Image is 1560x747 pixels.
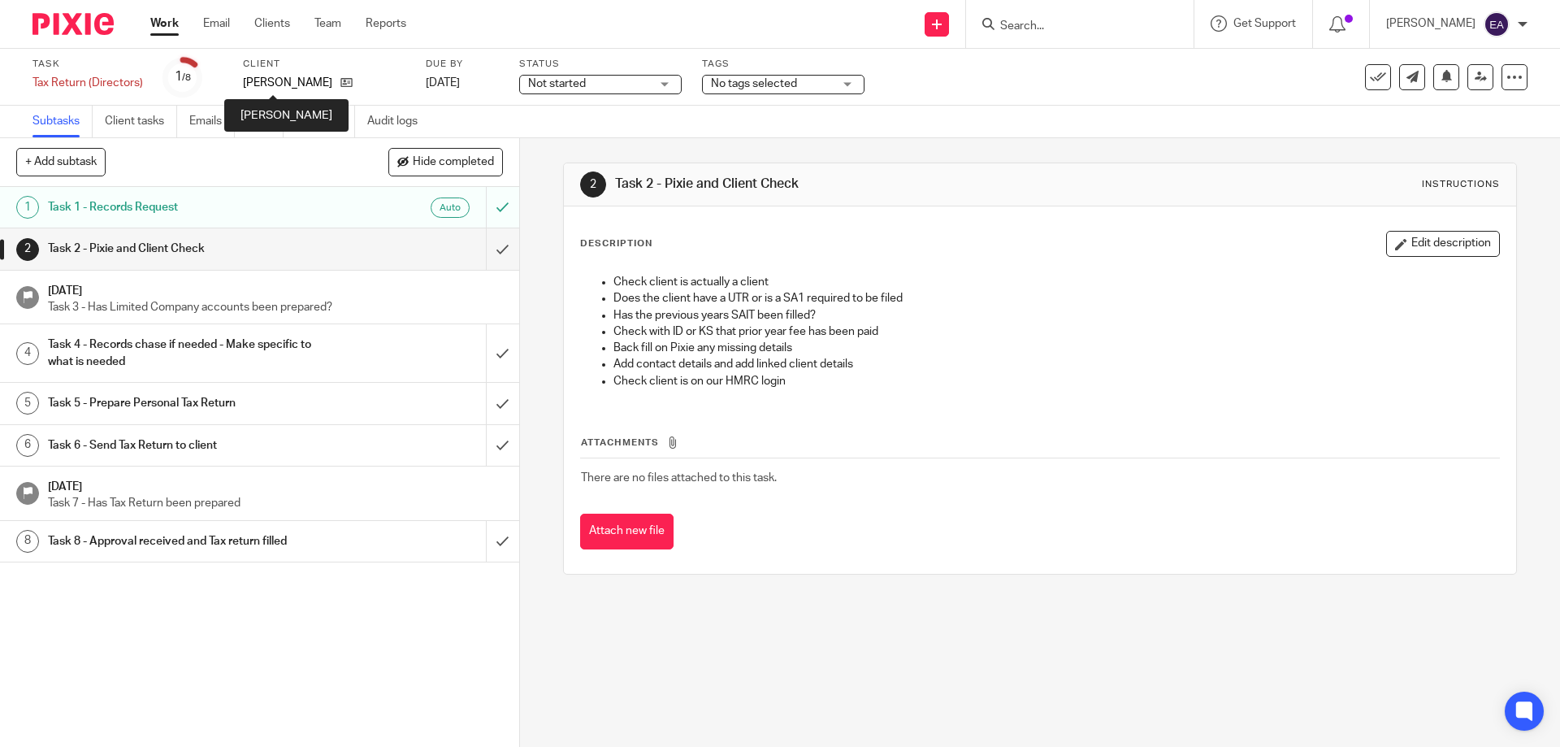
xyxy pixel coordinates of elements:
[48,475,503,495] h1: [DATE]
[16,392,39,415] div: 5
[431,198,470,218] div: Auto
[999,20,1145,34] input: Search
[150,15,179,32] a: Work
[16,238,39,261] div: 2
[528,78,586,89] span: Not started
[16,530,39,553] div: 8
[16,148,106,176] button: + Add subtask
[48,237,329,261] h1: Task 2 - Pixie and Client Check
[580,172,606,198] div: 2
[32,13,114,35] img: Pixie
[702,58,864,71] label: Tags
[613,307,1498,324] p: Has the previous years SAIT been filled?
[1233,18,1296,29] span: Get Support
[32,106,93,137] a: Subtasks
[254,15,290,32] a: Clients
[48,529,329,554] h1: Task 8 - Approval received and Tax return filled
[613,324,1498,340] p: Check with ID or KS that prior year fee has been paid
[613,356,1498,372] p: Add contact details and add linked client details
[581,438,659,447] span: Attachments
[48,279,503,299] h1: [DATE]
[48,332,329,374] h1: Task 4 - Records chase if needed - Make specific to what is needed
[613,340,1498,356] p: Back fill on Pixie any missing details
[105,106,177,137] a: Client tasks
[367,106,430,137] a: Audit logs
[1484,11,1510,37] img: svg%3E
[247,106,284,137] a: Files
[203,15,230,32] a: Email
[1386,15,1475,32] p: [PERSON_NAME]
[615,176,1075,193] h1: Task 2 - Pixie and Client Check
[48,433,329,458] h1: Task 6 - Send Tax Return to client
[413,156,494,169] span: Hide completed
[296,106,355,137] a: Notes (0)
[426,77,460,89] span: [DATE]
[243,75,332,91] p: [PERSON_NAME]
[48,299,503,315] p: Task 3 - Has Limited Company accounts been prepared?
[613,274,1498,290] p: Check client is actually a client
[175,67,191,86] div: 1
[1386,231,1500,257] button: Edit description
[48,495,503,511] p: Task 7 - Has Tax Return been prepared
[581,472,777,484] span: There are no files attached to this task.
[1422,178,1500,191] div: Instructions
[613,290,1498,306] p: Does the client have a UTR or is a SA1 required to be filed
[48,391,329,415] h1: Task 5 - Prepare Personal Tax Return
[366,15,406,32] a: Reports
[182,73,191,82] small: /8
[314,15,341,32] a: Team
[16,342,39,365] div: 4
[711,78,797,89] span: No tags selected
[32,75,143,91] div: Tax Return (Directors)
[16,434,39,457] div: 6
[32,58,143,71] label: Task
[580,514,674,550] button: Attach new file
[16,196,39,219] div: 1
[388,148,503,176] button: Hide completed
[243,58,405,71] label: Client
[48,195,329,219] h1: Task 1 - Records Request
[613,373,1498,389] p: Check client is on our HMRC login
[426,58,499,71] label: Due by
[189,106,235,137] a: Emails
[519,58,682,71] label: Status
[580,237,652,250] p: Description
